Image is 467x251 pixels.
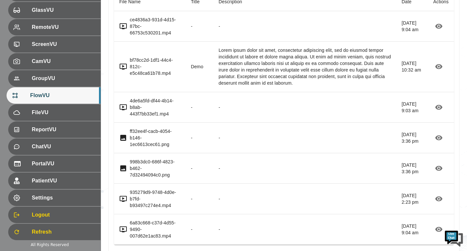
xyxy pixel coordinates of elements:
p: ff32ee4f-cacb-4054-b146-1ec6613cec61.png [130,128,180,148]
span: FlowVU [30,92,95,99]
td: [DATE] 9:03 am [396,92,428,122]
span: GroupVU [32,74,95,82]
td: [DATE] 3:36 pm [396,122,428,153]
div: ChatVU [8,138,101,155]
div: FlowVU [7,87,101,104]
p: - [191,165,208,172]
p: Lorem ipsum dolor sit amet, consectetur adipiscing elit, sed do eiusmod tempor incididunt ut labo... [219,47,391,86]
td: [DATE] 2:23 pm [396,183,428,214]
p: - [191,196,208,202]
button: View File [433,224,444,235]
img: Chat Widget [444,228,464,248]
div: GlassVU [8,2,101,18]
p: - [219,104,391,111]
span: Refresh [32,228,95,236]
p: - [219,226,391,233]
button: View File [433,163,444,174]
p: 998b3dc0-686f-4823-b462-7d32494094c0.png [130,158,180,178]
p: - [219,165,391,172]
textarea: Type your message and hit 'Enter' [3,179,125,202]
p: - [191,104,208,111]
p: 6a83c668-c37d-4d55-9490-007d62e1ac83.mp4 [130,220,180,239]
button: View File [433,61,444,72]
div: RemoteVU [8,19,101,35]
p: - [219,135,391,141]
div: Logout [8,207,101,223]
span: GlassVU [32,6,95,14]
td: [DATE] 9:04 am [396,214,428,244]
span: ChatVU [32,143,95,151]
p: - [219,23,391,30]
p: 935279d9-9748-4d0e-b7fd-b93497c274e4.mp4 [130,189,180,209]
span: PatientVU [32,177,95,185]
div: GroupVU [8,70,101,87]
p: - [219,196,391,202]
button: View File [433,132,444,143]
td: [DATE] 10:32 am [396,42,428,92]
span: ReportVU [32,126,95,134]
span: RemoteVU [32,23,95,31]
span: PortalVU [32,160,95,168]
p: - [191,226,208,233]
img: d_736959983_company_1615157101543_736959983 [11,31,28,47]
div: FileVU [8,104,101,121]
span: We're online! [38,83,90,149]
span: Logout [32,211,95,219]
span: CamVU [32,57,95,65]
p: - [191,23,208,30]
span: Settings [32,194,95,202]
p: ce4836a3-931d-4d15-87bc-66753c530201.mp4 [130,16,180,36]
div: Refresh [8,224,101,240]
div: CamVU [8,53,101,70]
button: View File [433,21,444,32]
span: FileVU [32,109,95,116]
p: Demo [191,63,208,70]
span: ScreenVU [32,40,95,48]
td: [DATE] 9:04 am [396,11,428,42]
div: PortalVU [8,156,101,172]
div: Minimize live chat window [107,3,123,19]
div: Chat with us now [34,34,110,43]
div: ScreenVU [8,36,101,52]
div: Settings [8,190,101,206]
div: PatientVU [8,173,101,189]
button: View File [433,102,444,113]
p: - [191,135,208,141]
button: View File [433,193,444,204]
p: bf78cc2d-1df1-44c4-812c-e5c48ca61b78.mp4 [130,57,180,76]
div: ReportVU [8,121,101,138]
td: [DATE] 3:36 pm [396,153,428,183]
p: 4de6a5fd-df44-4b14-b8ab-443f7bb33ef1.mp4 [130,97,180,117]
